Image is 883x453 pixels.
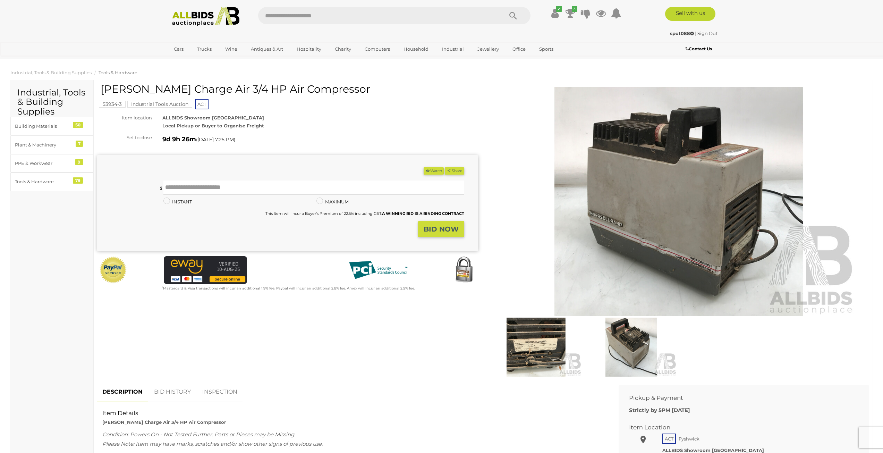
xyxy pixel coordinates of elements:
a: Wine [221,43,242,55]
a: Contact Us [686,45,714,53]
a: Plant & Machinery 7 [10,136,93,154]
li: Watch this item [424,167,444,175]
span: ( ) [196,137,235,142]
div: 79 [73,177,83,184]
a: Industrial, Tools & Building Supplies [10,70,92,75]
i: Condition: Powers On - Not Tested Further. Parts or Pieces may be Missing. Please Note: Item may ... [102,431,323,447]
a: Building Materials 50 [10,117,93,135]
span: Fyshwick [677,434,701,443]
a: [GEOGRAPHIC_DATA] [169,55,228,66]
label: INSTANT [163,198,192,206]
a: Computers [360,43,394,55]
span: ACT [195,99,209,109]
h1: [PERSON_NAME] Charge Air 3/4 HP Air Compressor [101,83,476,95]
img: eWAY Payment Gateway [164,256,247,284]
strong: spot088 [670,31,694,36]
a: Sports [535,43,558,55]
strong: 9d 9h 26m [162,135,196,143]
i: ✔ [556,6,562,12]
div: 50 [73,122,83,128]
a: DESCRIPTION [97,382,148,402]
h2: Pickup & Payment [629,395,848,401]
a: Sign Out [697,31,718,36]
mark: Industrial Tools Auction [127,101,192,108]
button: Share [445,167,464,175]
strong: BID NOW [424,225,459,233]
img: Ingersoll-Rand Charge Air 3/4 HP Air Compressor [585,318,677,377]
a: Household [399,43,433,55]
h2: Item Location [629,424,848,431]
img: Ingersoll-Rand Charge Air 3/4 HP Air Compressor [490,318,582,377]
span: | [695,31,696,36]
a: ✔ [550,7,560,19]
div: Item location [92,114,157,122]
a: spot088 [670,31,695,36]
strong: Local Pickup or Buyer to Organise Freight [162,123,264,128]
button: Search [496,7,530,24]
img: Ingersoll-Rand Charge Air 3/4 HP Air Compressor [501,87,856,316]
span: ACT [662,434,676,444]
button: Watch [424,167,444,175]
strong: [PERSON_NAME] Charge Air 3/4 HP Air Compressor [102,419,226,425]
a: Office [508,43,530,55]
div: 7 [76,141,83,147]
b: Strictly by 5PM [DATE] [629,407,690,413]
div: 9 [75,159,83,165]
b: A WINNING BID IS A BINDING CONTRACT [382,211,464,216]
small: Mastercard & Visa transactions will incur an additional 1.9% fee. Paypal will incur an additional... [162,286,415,291]
a: BID HISTORY [149,382,196,402]
h2: Industrial, Tools & Building Supplies [17,88,86,117]
h2: Item Details [102,410,603,417]
div: Tools & Hardware [15,178,72,186]
a: PPE & Workwear 9 [10,154,93,173]
a: 3 [565,7,576,19]
div: Set to close [92,134,157,142]
button: BID NOW [418,221,464,237]
img: Allbids.com.au [168,7,244,26]
a: 53934-3 [99,101,126,107]
div: Plant & Machinery [15,141,72,149]
a: Sell with us [665,7,715,21]
div: PPE & Workwear [15,159,72,167]
a: Industrial Tools Auction [127,101,192,107]
a: Charity [330,43,356,55]
img: Official PayPal Seal [99,256,127,284]
a: Hospitality [292,43,326,55]
a: Cars [169,43,188,55]
strong: ALLBIDS Showroom [GEOGRAPHIC_DATA] [162,115,264,120]
span: [DATE] 7:25 PM [197,136,234,143]
a: Tools & Hardware [99,70,137,75]
a: Trucks [193,43,216,55]
small: This Item will incur a Buyer's Premium of 22.5% including GST. [265,211,464,216]
a: INSPECTION [197,382,243,402]
img: PCI DSS compliant [343,256,413,284]
a: Jewellery [473,43,503,55]
b: Contact Us [686,46,712,51]
div: Building Materials [15,122,72,130]
strong: ALLBIDS Showroom [GEOGRAPHIC_DATA] [662,447,764,453]
a: Antiques & Art [246,43,288,55]
mark: 53934-3 [99,101,126,108]
i: 3 [572,6,577,12]
a: Tools & Hardware 79 [10,173,93,191]
label: MAXIMUM [316,198,349,206]
img: Secured by Rapid SSL [450,256,478,284]
a: Industrial [438,43,468,55]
